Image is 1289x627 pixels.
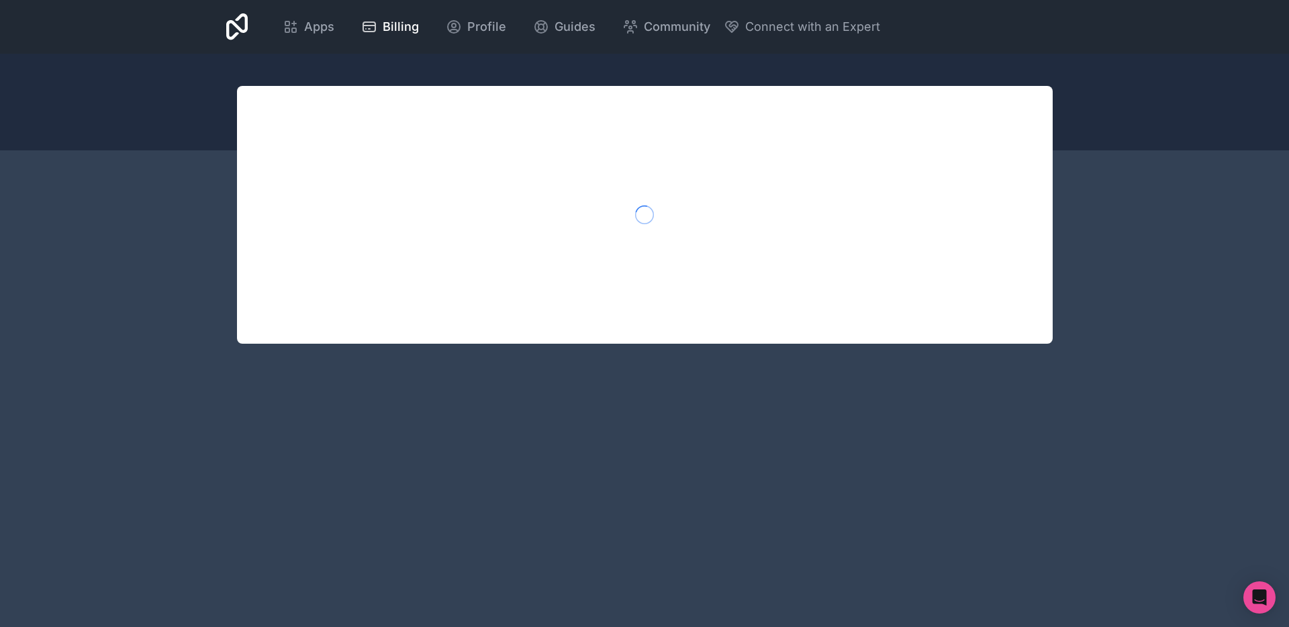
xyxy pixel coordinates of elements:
div: Open Intercom Messenger [1243,581,1276,614]
a: Community [612,12,721,42]
span: Apps [304,17,334,36]
a: Guides [522,12,606,42]
a: Billing [350,12,430,42]
button: Connect with an Expert [724,17,880,36]
a: Apps [272,12,345,42]
span: Billing [383,17,419,36]
span: Profile [467,17,506,36]
span: Community [644,17,710,36]
span: Connect with an Expert [745,17,880,36]
span: Guides [555,17,595,36]
a: Profile [435,12,517,42]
